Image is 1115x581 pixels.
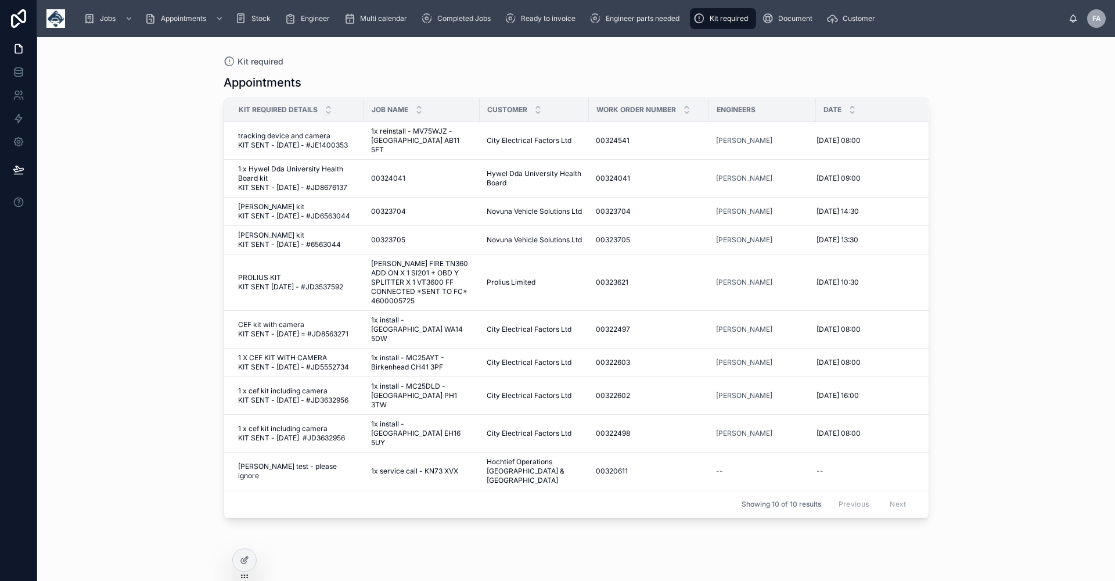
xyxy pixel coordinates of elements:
span: 00324041 [371,174,405,183]
span: Multi calendar [360,14,407,23]
a: -- [716,467,809,476]
a: 00322602 [596,391,702,400]
span: City Electrical Factors Ltd [487,136,571,145]
h1: Appointments [224,74,301,91]
a: [DATE] 08:00 [817,429,913,438]
img: App logo [46,9,65,28]
a: Kit required [690,8,756,29]
a: 00324041 [371,174,473,183]
span: tracking device and camera KIT SENT - [DATE] - #JE1400353 [238,131,357,150]
a: 00322498 [596,429,702,438]
div: scrollable content [74,6,1069,31]
a: [PERSON_NAME] [716,207,772,216]
a: 00323621 [596,278,702,287]
span: Document [778,14,812,23]
span: Jobs [100,14,116,23]
a: [PERSON_NAME] [716,174,809,183]
a: [DATE] 08:00 [817,136,913,145]
span: -- [716,467,723,476]
span: Engineer parts needed [606,14,679,23]
span: Job Name [372,105,408,114]
span: [DATE] 08:00 [817,325,861,334]
a: Ready to invoice [501,8,584,29]
a: City Electrical Factors Ltd [487,358,582,367]
span: Customer [843,14,875,23]
span: 00322498 [596,429,630,438]
a: [PERSON_NAME] [716,358,809,367]
a: Document [758,8,821,29]
span: 00320611 [596,467,628,476]
a: 00323704 [371,207,473,216]
span: 00323621 [596,278,628,287]
span: 1x install - MC25AYT - Birkenhead CH41 3PF [371,353,473,372]
a: City Electrical Factors Ltd [487,391,582,400]
span: 00324041 [596,174,630,183]
a: 1x install - [GEOGRAPHIC_DATA] EH16 5UY [371,419,473,447]
a: City Electrical Factors Ltd [487,429,582,438]
a: [DATE] 14:30 [817,207,913,216]
span: Engineer [301,14,330,23]
a: [PERSON_NAME] [716,325,772,334]
span: Appointments [161,14,206,23]
span: 1 x cef kit including camera KIT SENT - [DATE] #JD3632956 [238,424,357,443]
a: [PERSON_NAME] [716,325,809,334]
span: Stock [251,14,271,23]
span: 00323704 [596,207,631,216]
span: [DATE] 08:00 [817,136,861,145]
span: 00324541 [596,136,630,145]
span: Work Order Number [596,105,676,114]
a: [PERSON_NAME] [716,429,809,438]
span: [PERSON_NAME] [716,278,772,287]
span: City Electrical Factors Ltd [487,325,571,334]
a: -- [817,467,913,476]
a: [DATE] 08:00 [817,325,913,334]
a: 00322603 [596,358,702,367]
span: Customer [487,105,527,114]
span: City Electrical Factors Ltd [487,429,571,438]
span: [PERSON_NAME] FIRE TN360 ADD ON X 1 SI201 + OBD Y SPLITTER X 1 VT3600 FF CONNECTED *SENT TO FC* 4... [371,259,473,306]
span: [PERSON_NAME] [716,136,772,145]
span: Completed Jobs [437,14,491,23]
a: 1x service call - KN73 XVX [371,467,473,476]
a: 00324041 [596,174,702,183]
a: [PERSON_NAME] [716,207,809,216]
span: Prolius Limited [487,278,535,287]
a: [PERSON_NAME] kit KIT SENT - [DATE] - #6563044 [238,231,357,249]
span: -- [817,467,823,476]
a: 00323705 [596,235,702,245]
a: Hywel Dda University Health Board [487,169,582,188]
span: [PERSON_NAME] [716,235,772,245]
a: 00323705 [371,235,473,245]
a: 1 x Hywel Dda University Health Board kit KIT SENT - [DATE] - #JD8676137 [238,164,357,192]
a: [DATE] 13:30 [817,235,913,245]
span: CEF kit with camera KIT SENT - [DATE] = #JD8563271 [238,320,357,339]
span: Engineers [717,105,756,114]
span: 1x service call - KN73 XVX [371,467,458,476]
span: Kit Required Details [239,105,318,114]
a: [DATE] 08:00 [817,358,913,367]
a: [DATE] 10:30 [817,278,913,287]
a: [PERSON_NAME] [716,429,772,438]
span: [PERSON_NAME] test - please ignore [238,462,357,480]
a: Prolius Limited [487,278,582,287]
span: 1x install - [GEOGRAPHIC_DATA] WA14 5DW [371,315,473,343]
a: Multi calendar [340,8,415,29]
span: 00323704 [371,207,406,216]
a: Jobs [80,8,139,29]
a: 1 x cef kit including camera KIT SENT - [DATE] - #JD3632956 [238,386,357,405]
span: 1 X CEF KIT WITH CAMERA KIT SENT - [DATE] - #JD5552734 [238,353,357,372]
a: [PERSON_NAME] [716,174,772,183]
a: 1x reinstall - MV75WJZ - [GEOGRAPHIC_DATA] AB11 5FT [371,127,473,155]
span: [DATE] 08:00 [817,358,861,367]
a: [PERSON_NAME] [716,391,772,400]
a: [PERSON_NAME] [716,278,809,287]
a: [PERSON_NAME] [716,358,772,367]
